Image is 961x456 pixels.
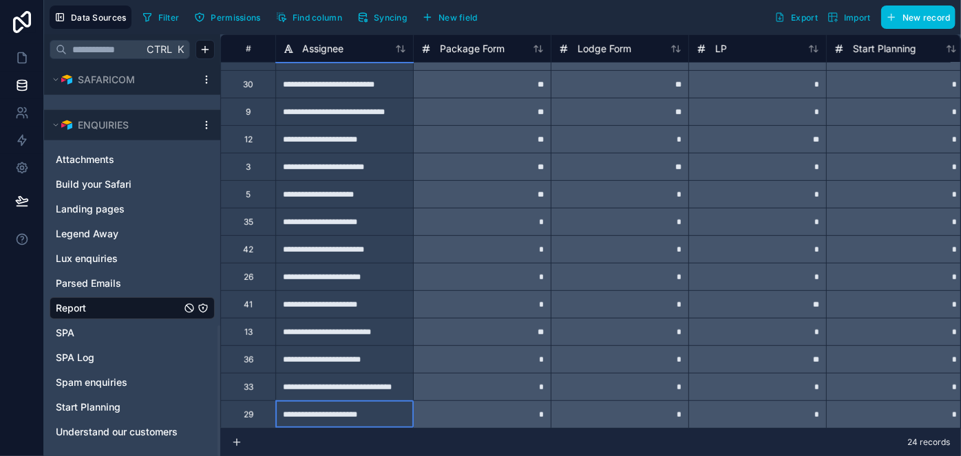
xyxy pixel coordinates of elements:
[56,376,127,389] span: Spam enquiries
[56,153,114,166] span: Attachments
[189,7,265,28] button: Permissions
[50,371,215,393] div: Spam enquiries
[56,326,181,340] a: SPA
[211,12,260,23] span: Permissions
[56,202,125,216] span: Landing pages
[56,252,181,265] a: Lux enquiries
[244,354,253,365] div: 36
[56,252,118,265] span: Lux enquiries
[907,437,950,448] span: 24 records
[439,12,478,23] span: New field
[244,382,253,393] div: 33
[56,400,181,414] a: Start Planning
[352,7,412,28] button: Syncing
[50,173,215,195] div: Build your Safari
[56,276,121,290] span: Parsed Emails
[50,322,215,344] div: SPA
[56,202,181,216] a: Landing pages
[243,79,253,90] div: 30
[50,198,215,220] div: Landing pages
[56,351,181,365] a: SPA Log
[578,42,631,56] span: Lodge Form
[244,134,253,145] div: 12
[271,7,347,28] button: Find column
[56,177,181,191] a: Build your Safari
[71,12,127,23] span: Data Sources
[243,244,253,255] div: 42
[246,162,251,173] div: 3
[244,327,253,338] div: 13
[61,120,72,131] img: Airtable Logo
[78,118,129,132] span: ENQUIRIES
[56,153,181,166] a: Attachments
[56,351,94,365] span: SPA Log
[302,42,344,56] span: Assignee
[145,41,173,58] span: Ctrl
[158,12,180,23] span: Filter
[56,425,181,439] a: Understand our customers
[374,12,407,23] span: Syncing
[244,272,253,283] div: 26
[56,227,118,241] span: Legend Away
[50,223,215,245] div: Legend Away
[715,42,727,56] span: LP
[844,12,871,23] span: Import
[244,409,253,420] div: 29
[244,217,253,228] div: 35
[231,43,265,54] div: #
[56,425,178,439] span: Understand our customers
[823,6,876,29] button: Import
[78,73,135,87] span: SAFARICOM
[56,301,86,315] span: Report
[50,6,131,29] button: Data Sources
[246,107,251,118] div: 9
[61,74,72,85] img: Airtable Logo
[50,272,215,294] div: Parsed Emails
[50,297,215,319] div: Report
[189,7,271,28] a: Permissions
[176,45,185,54] span: K
[50,396,215,418] div: Start Planning
[50,116,196,135] button: Airtable LogoENQUIRIES
[902,12,951,23] span: New record
[440,42,505,56] span: Package Form
[56,276,181,290] a: Parsed Emails
[244,299,253,310] div: 41
[50,421,215,443] div: Understand our customers
[56,376,181,389] a: Spam enquiries
[56,301,181,315] a: Report
[791,12,818,23] span: Export
[50,149,215,171] div: Attachments
[56,227,181,241] a: Legend Away
[881,6,955,29] button: New record
[56,177,131,191] span: Build your Safari
[770,6,823,29] button: Export
[246,189,251,200] div: 5
[50,347,215,369] div: SPA Log
[876,6,955,29] a: New record
[853,42,916,56] span: Start Planning
[50,248,215,270] div: Lux enquiries
[293,12,342,23] span: Find column
[137,7,184,28] button: Filter
[56,400,120,414] span: Start Planning
[56,326,74,340] span: SPA
[417,7,483,28] button: New field
[50,70,196,89] button: Airtable LogoSAFARICOM
[352,7,417,28] a: Syncing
